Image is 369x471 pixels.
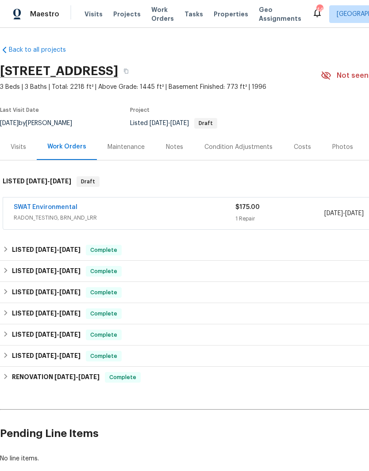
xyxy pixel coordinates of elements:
span: Properties [214,10,248,19]
span: - [35,331,81,338]
span: Complete [87,309,121,318]
div: Visits [11,143,26,152]
span: [DATE] [35,331,57,338]
a: SWAT Environmental [14,204,77,210]
span: RADON_TESTING, BRN_AND_LRR [14,213,235,222]
span: [DATE] [59,247,81,253]
span: - [35,247,81,253]
span: Draft [77,177,99,186]
h6: LISTED [12,245,81,255]
span: Complete [87,246,121,254]
span: - [35,310,81,316]
span: [DATE] [35,353,57,359]
span: [DATE] [26,178,47,184]
div: Condition Adjustments [204,143,273,152]
span: - [35,353,81,359]
span: - [54,374,100,380]
span: $175.00 [235,204,260,210]
span: [DATE] [35,289,57,295]
div: Photos [332,143,353,152]
button: Copy Address [118,63,134,79]
span: [DATE] [59,353,81,359]
span: - [35,268,81,274]
span: [DATE] [54,374,76,380]
h6: LISTED [12,330,81,340]
div: 44 [316,5,323,14]
span: Complete [106,373,140,382]
span: Projects [113,10,141,19]
div: Notes [166,143,183,152]
span: Complete [87,352,121,361]
span: [DATE] [324,210,343,217]
span: [DATE] [59,268,81,274]
span: Listed [130,120,217,126]
h6: LISTED [12,351,81,361]
span: Visits [85,10,103,19]
span: Maestro [30,10,59,19]
h6: LISTED [12,308,81,319]
span: Complete [87,288,121,297]
div: 1 Repair [235,214,324,223]
span: Complete [87,330,121,339]
div: Maintenance [108,143,145,152]
h6: LISTED [3,176,71,187]
span: [DATE] [35,310,57,316]
div: Costs [294,143,311,152]
span: [DATE] [345,210,364,217]
span: [DATE] [35,247,57,253]
span: [DATE] [150,120,168,126]
span: - [150,120,189,126]
span: [DATE] [59,289,81,295]
span: - [35,289,81,295]
span: Tasks [184,11,203,17]
span: [DATE] [35,268,57,274]
span: Work Orders [151,5,174,23]
h6: RENOVATION [12,372,100,383]
h6: LISTED [12,287,81,298]
span: [DATE] [50,178,71,184]
span: Draft [195,121,216,126]
span: [DATE] [59,310,81,316]
span: [DATE] [78,374,100,380]
span: - [26,178,71,184]
span: [DATE] [59,331,81,338]
span: Geo Assignments [259,5,301,23]
span: Project [130,107,150,113]
h6: LISTED [12,266,81,277]
span: Complete [87,267,121,276]
span: - [324,209,364,218]
div: Work Orders [47,142,86,151]
span: [DATE] [170,120,189,126]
